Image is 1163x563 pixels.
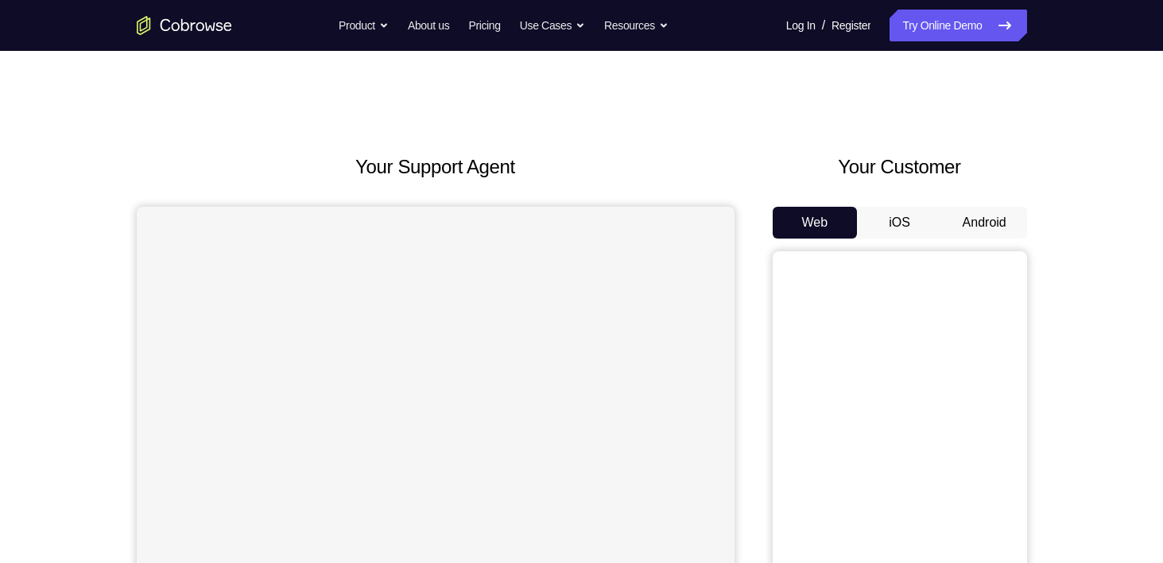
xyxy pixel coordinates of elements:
[857,207,942,239] button: iOS
[773,207,858,239] button: Web
[137,153,735,181] h2: Your Support Agent
[773,153,1027,181] h2: Your Customer
[822,16,825,35] span: /
[890,10,1026,41] a: Try Online Demo
[942,207,1027,239] button: Android
[604,10,669,41] button: Resources
[520,10,585,41] button: Use Cases
[137,16,232,35] a: Go to the home page
[832,10,870,41] a: Register
[408,10,449,41] a: About us
[468,10,500,41] a: Pricing
[786,10,816,41] a: Log In
[339,10,389,41] button: Product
